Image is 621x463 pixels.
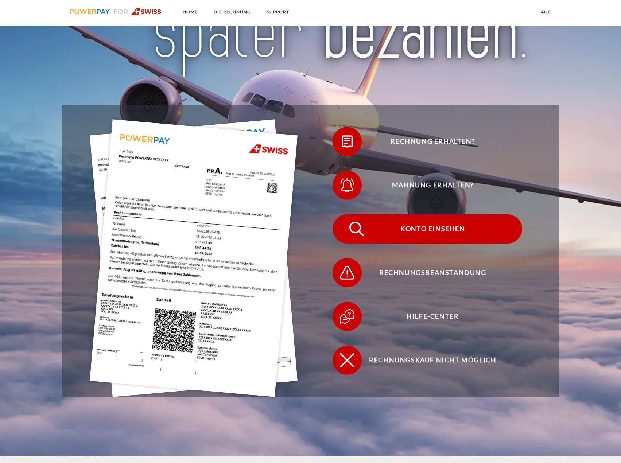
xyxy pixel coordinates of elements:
[344,127,522,156] span: Rechnung erhalten?
[261,5,295,19] a: SUPPORT
[338,307,356,326] img: qb_help.svg
[535,5,557,19] a: agb
[207,5,257,19] a: DIE RECHNUNG
[333,302,522,331] button: Hilfe-Center
[348,220,366,238] img: qb_search.svg
[333,171,522,200] button: Mahnung erhalten?
[333,346,522,375] button: Rechnungskauf nicht möglich
[338,176,356,194] img: qb_bell.svg
[338,264,356,282] img: qb_warning.svg
[70,8,162,15] img: logo-swiss.svg
[338,351,356,369] img: qb_close.svg
[344,258,522,287] span: Rechnungsbeanstandung
[344,346,522,375] span: Rechnungskauf nicht möglich
[344,171,522,200] span: Mahnung erhalten?
[90,119,298,397] img: single_invoice_swiss_de.jpg
[333,127,522,156] button: Rechnung erhalten?
[344,302,522,331] span: Hilfe-Center
[333,214,522,244] button: Konto einsehen
[338,132,356,151] img: qb_bill.svg
[344,214,522,244] span: Konto einsehen
[176,5,204,19] a: Home
[333,258,522,287] button: Rechnungsbeanstandung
